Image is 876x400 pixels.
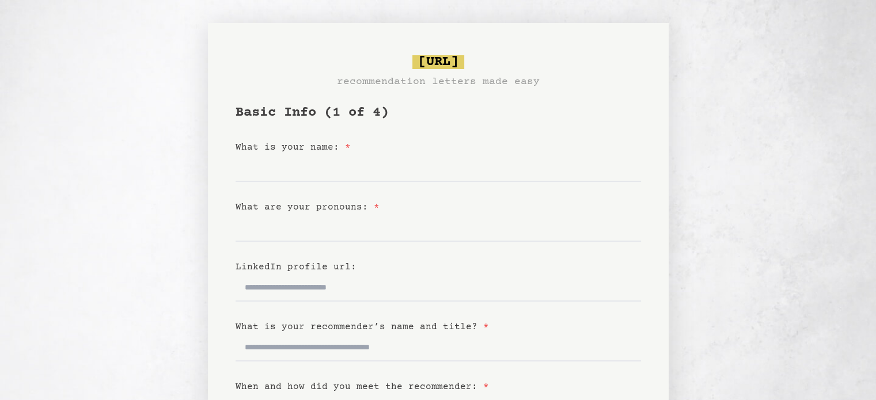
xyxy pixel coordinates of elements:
[236,202,380,212] label: What are your pronouns:
[236,262,357,272] label: LinkedIn profile url:
[236,142,351,153] label: What is your name:
[337,74,540,90] h3: recommendation letters made easy
[236,104,641,122] h1: Basic Info (1 of 4)
[236,382,489,392] label: When and how did you meet the recommender:
[236,322,489,332] label: What is your recommender’s name and title?
[412,55,464,69] span: [URL]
